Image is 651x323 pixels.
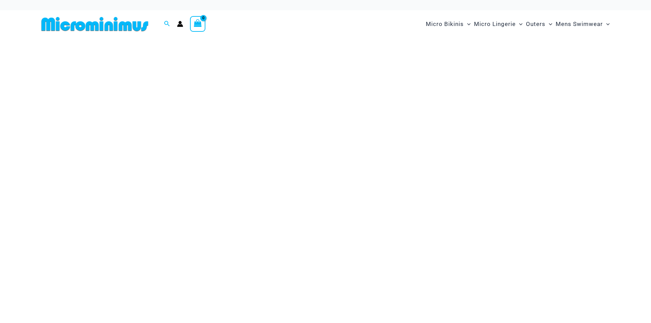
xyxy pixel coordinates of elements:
span: Menu Toggle [545,15,552,33]
span: Outers [526,15,545,33]
span: Menu Toggle [603,15,610,33]
nav: Site Navigation [423,13,613,36]
a: Account icon link [177,21,183,27]
span: Micro Bikinis [426,15,464,33]
a: Mens SwimwearMenu ToggleMenu Toggle [554,14,611,35]
span: Menu Toggle [464,15,471,33]
a: OutersMenu ToggleMenu Toggle [524,14,554,35]
span: Micro Lingerie [474,15,516,33]
img: MM SHOP LOGO FLAT [39,16,151,32]
a: Search icon link [164,20,170,28]
a: Micro LingerieMenu ToggleMenu Toggle [472,14,524,35]
a: Micro BikinisMenu ToggleMenu Toggle [424,14,472,35]
a: View Shopping Cart, empty [190,16,206,32]
span: Mens Swimwear [556,15,603,33]
span: Menu Toggle [516,15,523,33]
